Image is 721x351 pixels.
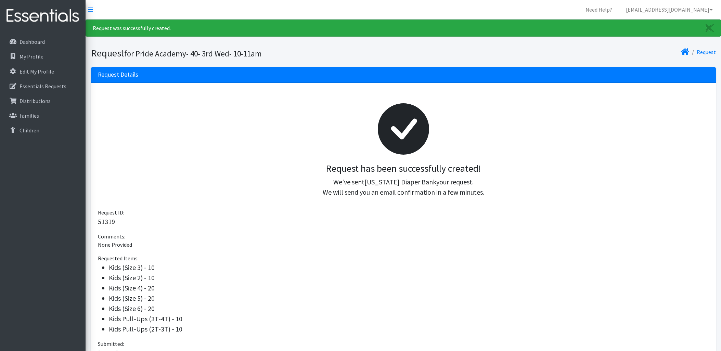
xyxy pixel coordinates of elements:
[20,97,51,104] p: Distributions
[697,49,716,55] a: Request
[98,217,709,227] p: 51319
[3,35,83,49] a: Dashboard
[98,209,124,216] span: Request ID:
[20,127,39,134] p: Children
[3,50,83,63] a: My Profile
[109,303,709,314] li: Kids (Size 6) - 20
[3,109,83,122] a: Families
[109,262,709,273] li: Kids (Size 3) - 10
[98,241,132,248] span: None Provided
[699,20,721,36] a: Close
[20,112,39,119] p: Families
[580,3,618,16] a: Need Help?
[3,65,83,78] a: Edit My Profile
[20,53,43,60] p: My Profile
[86,19,721,37] div: Request was successfully created.
[364,178,436,186] span: [US_STATE] Diaper Bank
[98,71,138,78] h3: Request Details
[3,123,83,137] a: Children
[109,283,709,293] li: Kids (Size 4) - 20
[109,293,709,303] li: Kids (Size 5) - 20
[3,94,83,108] a: Distributions
[620,3,718,16] a: [EMAIL_ADDRESS][DOMAIN_NAME]
[103,163,704,174] h3: Request has been successfully created!
[98,340,124,347] span: Submitted:
[109,273,709,283] li: Kids (Size 2) - 10
[124,49,262,58] small: for Pride Academy- 40- 3rd Wed- 10-11am
[3,4,83,27] img: HumanEssentials
[103,177,704,197] p: We've sent your request. We will send you an email confirmation in a few minutes.
[20,38,45,45] p: Dashboard
[20,83,66,90] p: Essentials Requests
[109,324,709,334] li: Kids Pull-Ups (2T-3T) - 10
[3,79,83,93] a: Essentials Requests
[98,255,139,262] span: Requested Items:
[91,47,401,59] h1: Request
[109,314,709,324] li: Kids Pull-Ups (3T-4T) - 10
[20,68,54,75] p: Edit My Profile
[98,233,125,240] span: Comments:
